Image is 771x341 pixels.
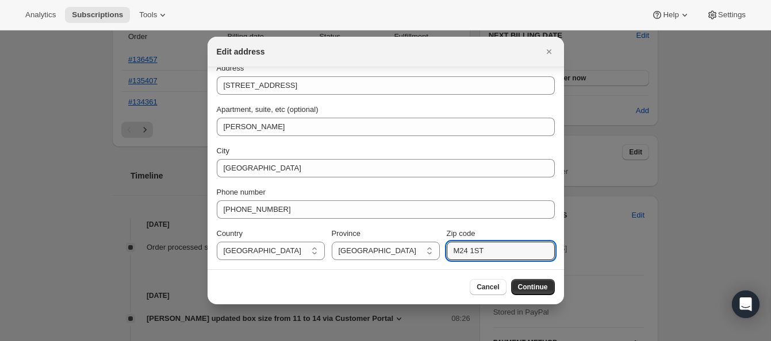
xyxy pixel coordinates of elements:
[217,188,266,196] span: Phone number
[518,282,548,292] span: Continue
[65,7,130,23] button: Subscriptions
[447,229,475,238] span: Zip code
[332,229,361,238] span: Province
[72,10,123,20] span: Subscriptions
[541,44,557,60] button: Close
[470,279,506,295] button: Cancel
[217,105,319,114] span: Apartment, suite, etc (optional)
[217,146,229,155] span: City
[132,7,175,23] button: Tools
[718,10,746,20] span: Settings
[18,7,63,23] button: Analytics
[217,46,265,57] h2: Edit address
[139,10,157,20] span: Tools
[25,10,56,20] span: Analytics
[511,279,555,295] button: Continue
[477,282,499,292] span: Cancel
[217,229,243,238] span: Country
[732,290,760,318] div: Open Intercom Messenger
[217,64,244,72] span: Address
[700,7,753,23] button: Settings
[663,10,678,20] span: Help
[645,7,697,23] button: Help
